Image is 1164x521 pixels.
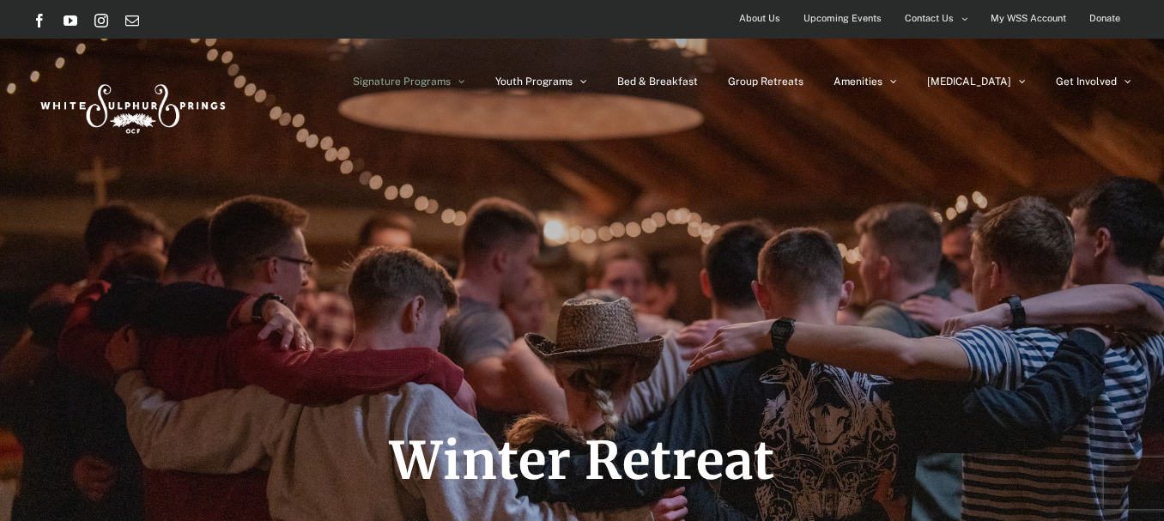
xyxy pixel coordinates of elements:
span: Get Involved [1056,76,1117,87]
img: White Sulphur Springs Logo [33,65,230,146]
a: Group Retreats [728,39,803,124]
span: About Us [739,6,780,31]
a: Instagram [94,14,108,27]
a: Bed & Breakfast [617,39,698,124]
span: Group Retreats [728,76,803,87]
span: [MEDICAL_DATA] [927,76,1011,87]
span: Winter Retreat [390,428,775,493]
nav: Main Menu [353,39,1131,124]
span: Signature Programs [353,76,451,87]
a: [MEDICAL_DATA] [927,39,1026,124]
span: Upcoming Events [803,6,882,31]
span: My WSS Account [991,6,1066,31]
a: YouTube [64,14,77,27]
a: Youth Programs [495,39,587,124]
a: Get Involved [1056,39,1131,124]
a: Amenities [834,39,897,124]
a: Email [125,14,139,27]
span: Donate [1089,6,1120,31]
span: Contact Us [905,6,954,31]
a: Facebook [33,14,46,27]
a: Signature Programs [353,39,465,124]
span: Amenities [834,76,882,87]
span: Youth Programs [495,76,573,87]
span: Bed & Breakfast [617,76,698,87]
